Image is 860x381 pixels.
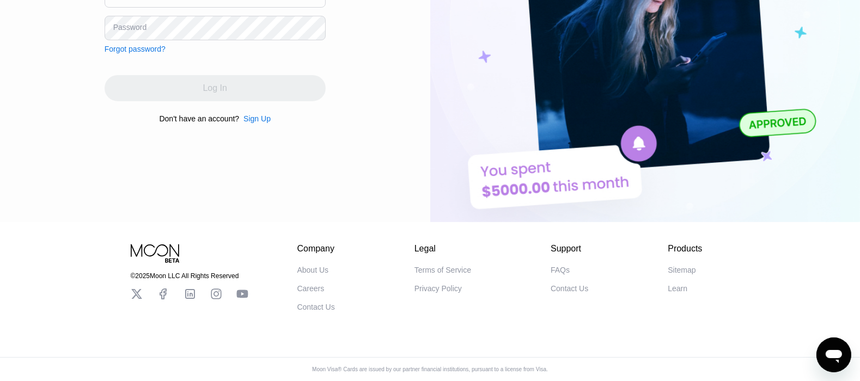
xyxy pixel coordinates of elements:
div: Privacy Policy [414,284,462,293]
div: Contact Us [551,284,588,293]
div: Sign Up [243,114,271,123]
div: Contact Us [297,303,335,311]
div: Company [297,244,335,254]
div: Legal [414,244,471,254]
div: Learn [668,284,687,293]
div: Sitemap [668,266,696,274]
div: Sign Up [239,114,271,123]
div: Forgot password? [105,45,166,53]
div: Don't have an account? [160,114,240,123]
iframe: Button to launch messaging window [816,337,851,372]
div: About Us [297,266,329,274]
div: Products [668,244,702,254]
div: © 2025 Moon LLC All Rights Reserved [131,272,248,280]
div: Careers [297,284,325,293]
div: FAQs [551,266,570,274]
div: Terms of Service [414,266,471,274]
div: Password [113,23,147,32]
div: Support [551,244,588,254]
div: Moon Visa® Cards are issued by our partner financial institutions, pursuant to a license from Visa. [303,366,557,372]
